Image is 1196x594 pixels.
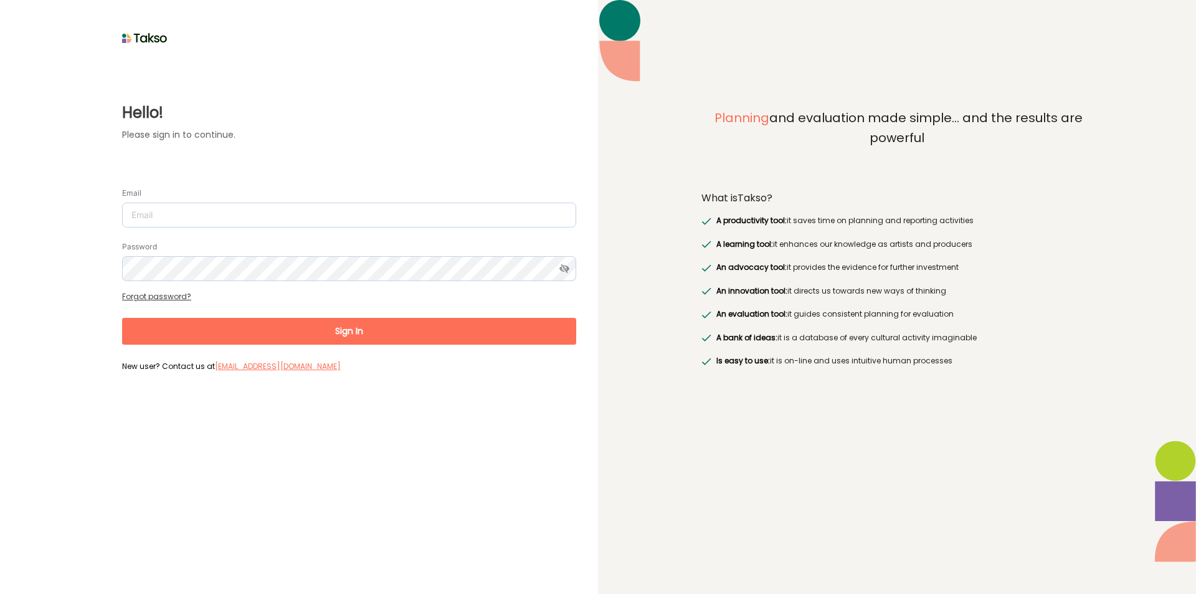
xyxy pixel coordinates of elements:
span: An evaluation tool: [716,309,787,319]
label: it saves time on planning and reporting activities [713,214,973,227]
label: it enhances our knowledge as artists and producers [713,238,972,251]
label: it is a database of every cultural activity imaginable [713,332,976,344]
span: A productivity tool: [716,215,787,226]
span: Takso? [738,191,772,205]
img: greenRight [701,264,711,272]
img: greenRight [701,241,711,248]
img: greenRight [701,287,711,295]
span: An advocacy tool: [716,262,787,272]
input: Email [122,203,576,228]
span: A bank of ideas: [716,332,777,343]
img: greenRight [701,358,711,365]
label: and evaluation made simple... and the results are powerful [701,108,1093,176]
span: Planning [714,109,769,127]
label: Hello! [122,102,576,124]
label: Password [122,242,157,252]
label: it guides consistent planning for evaluation [713,308,953,320]
span: Is easy to use: [716,355,770,366]
span: An innovation tool: [716,285,787,296]
a: [EMAIL_ADDRESS][DOMAIN_NAME] [215,361,341,371]
a: Forgot password? [122,291,191,302]
label: [EMAIL_ADDRESS][DOMAIN_NAME] [215,360,341,373]
span: A learning tool: [716,239,773,249]
label: it directs us towards new ways of thinking [713,285,946,297]
label: it provides the evidence for further investment [713,261,958,274]
label: Please sign in to continue. [122,128,576,141]
button: Sign In [122,318,576,345]
img: greenRight [701,218,711,225]
img: greenRight [701,311,711,319]
label: Email [122,188,141,198]
label: it is on-line and uses intuitive human processes [713,355,952,367]
label: New user? Contact us at [122,360,576,371]
img: greenRight [701,334,711,342]
label: What is [701,192,772,204]
img: taksoLoginLogo [122,29,168,47]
